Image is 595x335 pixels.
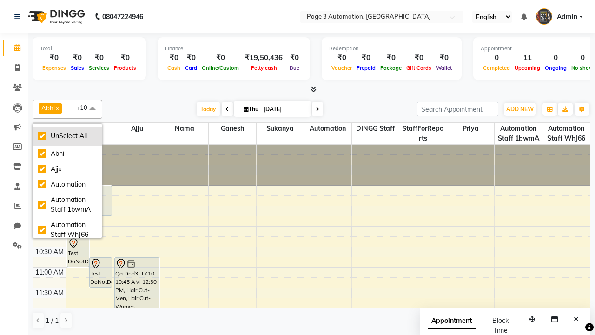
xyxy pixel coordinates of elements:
div: Test DoNotDelete, TK04, 10:45 AM-11:30 AM, Hair Cut-Men [90,258,112,287]
div: Total [40,45,139,53]
div: ₹0 [40,53,68,63]
div: 0 [481,53,512,63]
div: 11:30 AM [33,288,66,298]
img: Admin [536,8,552,25]
div: 11 [512,53,542,63]
a: x [55,104,59,112]
span: Ajju [113,123,161,134]
span: Completed [481,65,512,71]
div: ₹0 [434,53,454,63]
div: ₹0 [199,53,241,63]
span: ADD NEW [506,106,534,113]
div: Abhi [38,149,97,159]
span: Block Time [492,316,509,335]
div: Automation [38,180,97,189]
div: ₹0 [183,53,199,63]
span: StaffForReports [399,123,447,144]
div: ₹0 [165,53,183,63]
span: Admin [557,12,577,22]
input: Search Appointment [417,102,498,116]
span: Ongoing [542,65,569,71]
span: Abhi [66,123,113,134]
span: Services [86,65,112,71]
div: 10:30 AM [33,247,66,257]
span: DINGG Staff [352,123,399,134]
div: ₹0 [86,53,112,63]
div: ₹0 [404,53,434,63]
span: Petty cash [249,65,279,71]
span: Sukanya [257,123,304,134]
input: 2025-10-02 [261,102,307,116]
span: Gift Cards [404,65,434,71]
span: Expenses [40,65,68,71]
div: Test DoNotDelete, TK11, 10:15 AM-11:00 AM, Hair Cut-Men [67,237,89,267]
span: Due [287,65,302,71]
div: ₹0 [329,53,354,63]
div: Stylist [33,123,66,133]
div: UnSelect All [38,131,97,141]
span: Today [197,102,220,116]
span: 1 / 1 [46,316,59,326]
span: Appointment [428,313,476,329]
b: 08047224946 [102,4,143,30]
div: ₹0 [112,53,139,63]
div: Automation Staff WhJ66 [38,220,97,240]
span: Sales [68,65,86,71]
div: Automation Staff 1bwmA [38,195,97,214]
button: ADD NEW [504,103,536,116]
img: logo [24,4,87,30]
span: Products [112,65,139,71]
div: ₹0 [354,53,378,63]
span: Ganesh [209,123,256,134]
span: +10 [76,104,94,111]
div: ₹0 [286,53,303,63]
span: Cash [165,65,183,71]
div: Finance [165,45,303,53]
span: Voucher [329,65,354,71]
button: Close [569,312,583,327]
div: 0 [542,53,569,63]
span: Card [183,65,199,71]
div: 11:00 AM [33,268,66,277]
div: ₹0 [378,53,404,63]
span: Automation Staff 1bwmA [495,123,542,144]
div: Ajju [38,164,97,174]
span: Wallet [434,65,454,71]
span: Package [378,65,404,71]
div: Redemption [329,45,454,53]
span: Abhi [41,104,55,112]
span: Thu [241,106,261,113]
span: Priya [447,123,495,134]
div: Qa Dnd3, TK10, 10:45 AM-12:30 PM, Hair Cut-Men,Hair Cut-Women [115,258,159,328]
div: ₹0 [68,53,86,63]
div: ₹19,50,436 [241,53,286,63]
span: Upcoming [512,65,542,71]
span: Online/Custom [199,65,241,71]
span: Automation [304,123,351,134]
span: Nama [161,123,209,134]
span: Automation Staff WhJ66 [542,123,590,144]
span: Prepaid [354,65,378,71]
